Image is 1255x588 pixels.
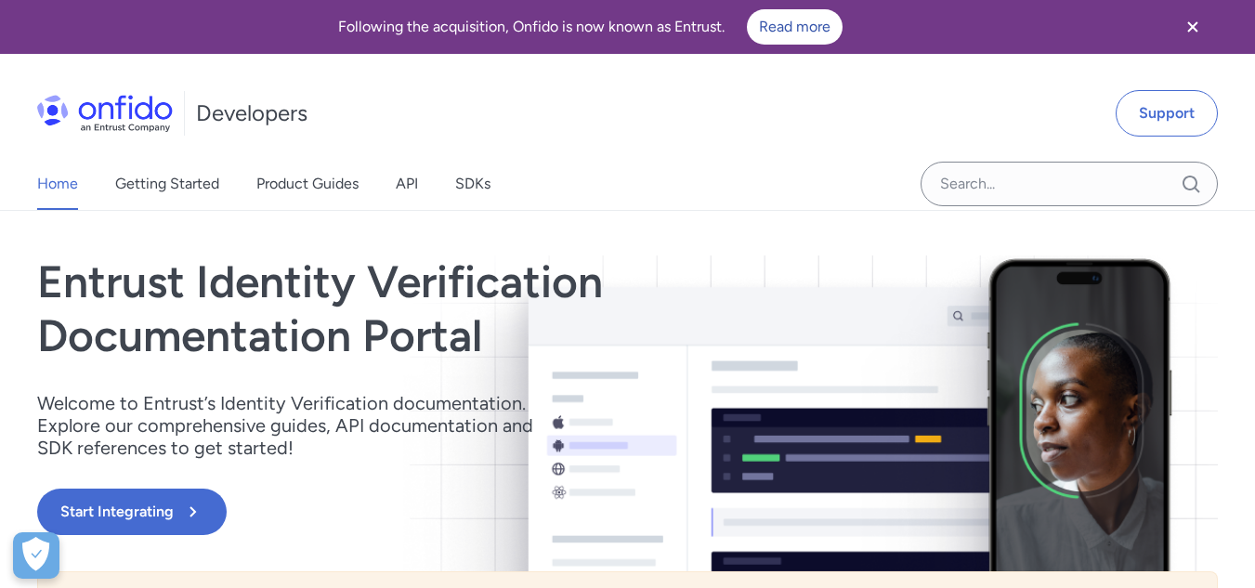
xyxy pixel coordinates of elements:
[1158,4,1227,50] button: Close banner
[37,255,864,362] h1: Entrust Identity Verification Documentation Portal
[196,98,307,128] h1: Developers
[13,532,59,579] div: Cookie Preferences
[37,392,557,459] p: Welcome to Entrust’s Identity Verification documentation. Explore our comprehensive guides, API d...
[22,9,1158,45] div: Following the acquisition, Onfido is now known as Entrust.
[1116,90,1218,137] a: Support
[256,158,359,210] a: Product Guides
[747,9,843,45] a: Read more
[455,158,490,210] a: SDKs
[921,162,1218,206] input: Onfido search input field
[37,95,173,132] img: Onfido Logo
[13,532,59,579] button: Open Preferences
[115,158,219,210] a: Getting Started
[37,158,78,210] a: Home
[37,489,864,535] a: Start Integrating
[37,489,227,535] button: Start Integrating
[1182,16,1204,38] svg: Close banner
[396,158,418,210] a: API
